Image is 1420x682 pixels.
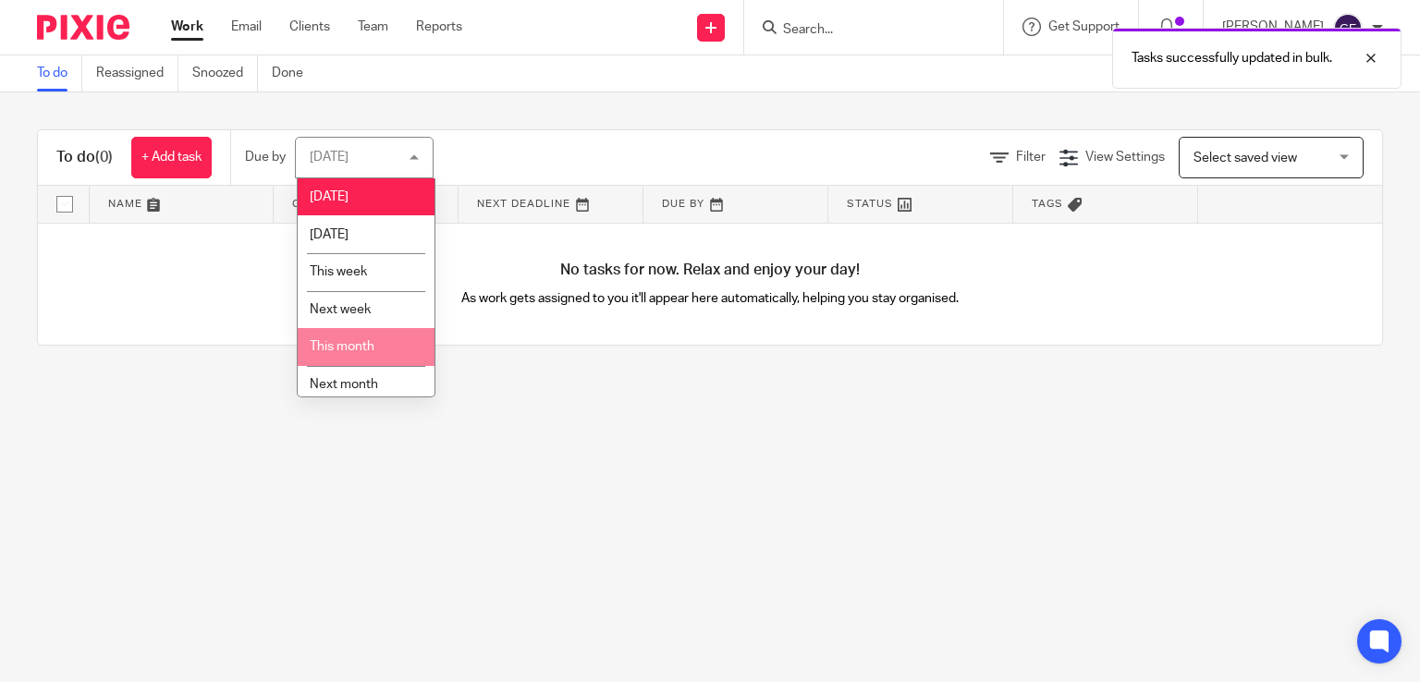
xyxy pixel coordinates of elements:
a: Reports [416,18,462,36]
h1: To do [56,148,113,167]
a: Clients [289,18,330,36]
a: Email [231,18,262,36]
span: [DATE] [310,228,349,241]
span: Next month [310,378,378,391]
a: Reassigned [96,55,178,91]
a: + Add task [131,137,212,178]
a: Work [171,18,203,36]
span: [DATE] [310,190,349,203]
p: Tasks successfully updated in bulk. [1132,49,1332,67]
span: Tags [1032,199,1063,209]
img: Pixie [37,15,129,40]
span: Select saved view [1194,152,1297,164]
span: (0) [95,150,113,164]
p: As work gets assigned to you it'll appear here automatically, helping you stay organised. [374,289,1047,308]
a: Team [358,18,388,36]
span: This month [310,340,374,353]
span: Next week [310,303,371,316]
a: To do [37,55,82,91]
h4: No tasks for now. Relax and enjoy your day! [38,261,1382,280]
a: Snoozed [192,55,258,91]
span: Filter [1016,151,1046,164]
span: This week [310,265,367,278]
span: View Settings [1085,151,1165,164]
p: Due by [245,148,286,166]
img: svg%3E [1333,13,1363,43]
a: Done [272,55,317,91]
div: [DATE] [310,151,349,164]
